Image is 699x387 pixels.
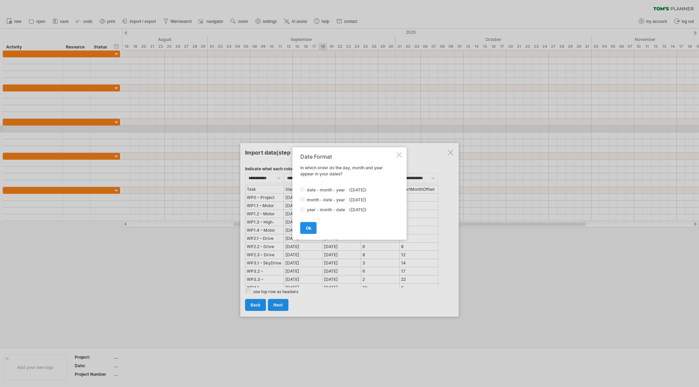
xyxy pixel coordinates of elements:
[305,197,372,202] label: month - date - year ([DATE])
[306,226,311,231] span: ok
[300,154,395,160] div: Date Format
[300,154,395,234] div: In which order do the day, month and year appear in your dates?
[305,187,372,192] label: date - month - year ([DATE])
[300,222,317,234] a: ok
[305,207,372,212] label: year - month - date ([DATE])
